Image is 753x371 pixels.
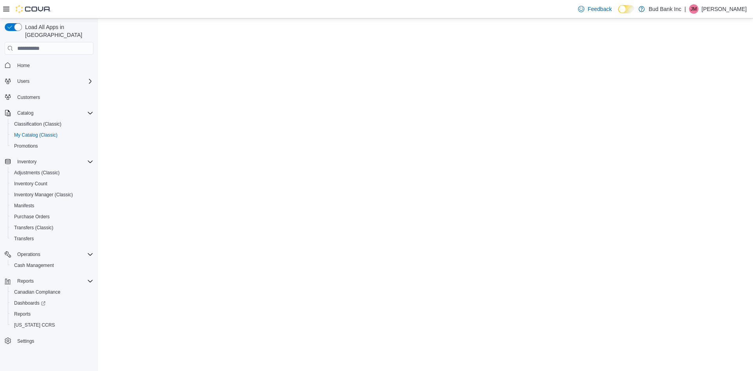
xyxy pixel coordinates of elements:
span: Inventory [14,157,93,166]
button: Operations [14,250,44,259]
button: Inventory [14,157,40,166]
button: My Catalog (Classic) [8,130,96,141]
a: My Catalog (Classic) [11,130,61,140]
button: Users [2,76,96,87]
span: Operations [14,250,93,259]
span: Customers [14,92,93,102]
a: Inventory Count [11,179,51,188]
nav: Complex example [5,56,93,367]
a: Adjustments (Classic) [11,168,63,177]
span: Transfers (Classic) [14,225,53,231]
span: Manifests [14,203,34,209]
span: Reports [14,276,93,286]
span: Cash Management [14,262,54,269]
span: Manifests [11,201,93,210]
button: Home [2,59,96,71]
button: Settings [2,335,96,347]
span: Inventory Count [11,179,93,188]
p: Bud Bank Inc [649,4,681,14]
button: [US_STATE] CCRS [8,320,96,331]
button: Reports [8,309,96,320]
a: Customers [14,93,43,102]
button: Classification (Classic) [8,119,96,130]
span: Canadian Compliance [11,287,93,297]
span: Inventory Count [14,181,47,187]
input: Dark Mode [618,5,635,13]
p: | [684,4,686,14]
img: Cova [16,5,51,13]
button: Promotions [8,141,96,152]
a: Feedback [575,1,615,17]
span: Inventory [17,159,36,165]
button: Canadian Compliance [8,287,96,298]
a: Promotions [11,141,41,151]
p: [PERSON_NAME] [702,4,747,14]
span: Home [17,62,30,69]
span: Classification (Classic) [14,121,62,127]
button: Catalog [14,108,36,118]
a: Transfers [11,234,37,243]
span: Settings [14,336,93,346]
button: Reports [2,276,96,287]
span: Transfers (Classic) [11,223,93,232]
button: Cash Management [8,260,96,271]
a: [US_STATE] CCRS [11,320,58,330]
button: Users [14,77,33,86]
span: Purchase Orders [14,214,50,220]
span: Dark Mode [618,13,618,14]
span: My Catalog (Classic) [11,130,93,140]
span: Cash Management [11,261,93,270]
a: Reports [11,309,34,319]
span: Reports [17,278,34,284]
span: Inventory Manager (Classic) [14,192,73,198]
span: [US_STATE] CCRS [14,322,55,328]
span: Customers [17,94,40,101]
button: Inventory Count [8,178,96,189]
button: Purchase Orders [8,211,96,222]
span: Purchase Orders [11,212,93,221]
span: Adjustments (Classic) [14,170,60,176]
span: Adjustments (Classic) [11,168,93,177]
button: Operations [2,249,96,260]
span: Transfers [11,234,93,243]
span: Load All Apps in [GEOGRAPHIC_DATA] [22,23,93,39]
span: Reports [14,311,31,317]
span: Dashboards [11,298,93,308]
a: Settings [14,336,37,346]
span: Settings [17,338,34,344]
span: Catalog [14,108,93,118]
span: Canadian Compliance [14,289,60,295]
span: Inventory Manager (Classic) [11,190,93,199]
button: Transfers [8,233,96,244]
button: Catalog [2,108,96,119]
span: Users [14,77,93,86]
button: Manifests [8,200,96,211]
span: Washington CCRS [11,320,93,330]
span: My Catalog (Classic) [14,132,58,138]
span: Promotions [14,143,38,149]
a: Classification (Classic) [11,119,65,129]
span: JM [691,4,697,14]
span: Home [14,60,93,70]
a: Dashboards [11,298,49,308]
a: Transfers (Classic) [11,223,56,232]
button: Adjustments (Classic) [8,167,96,178]
span: Catalog [17,110,33,116]
span: Dashboards [14,300,45,306]
a: Cash Management [11,261,57,270]
span: Transfers [14,236,34,242]
a: Manifests [11,201,37,210]
span: Classification (Classic) [11,119,93,129]
span: Reports [11,309,93,319]
span: Promotions [11,141,93,151]
div: Jade Marlatt [689,4,698,14]
a: Purchase Orders [11,212,53,221]
a: Home [14,61,33,70]
button: Reports [14,276,37,286]
a: Dashboards [8,298,96,309]
button: Inventory Manager (Classic) [8,189,96,200]
span: Users [17,78,29,84]
a: Inventory Manager (Classic) [11,190,76,199]
button: Transfers (Classic) [8,222,96,233]
button: Customers [2,91,96,103]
